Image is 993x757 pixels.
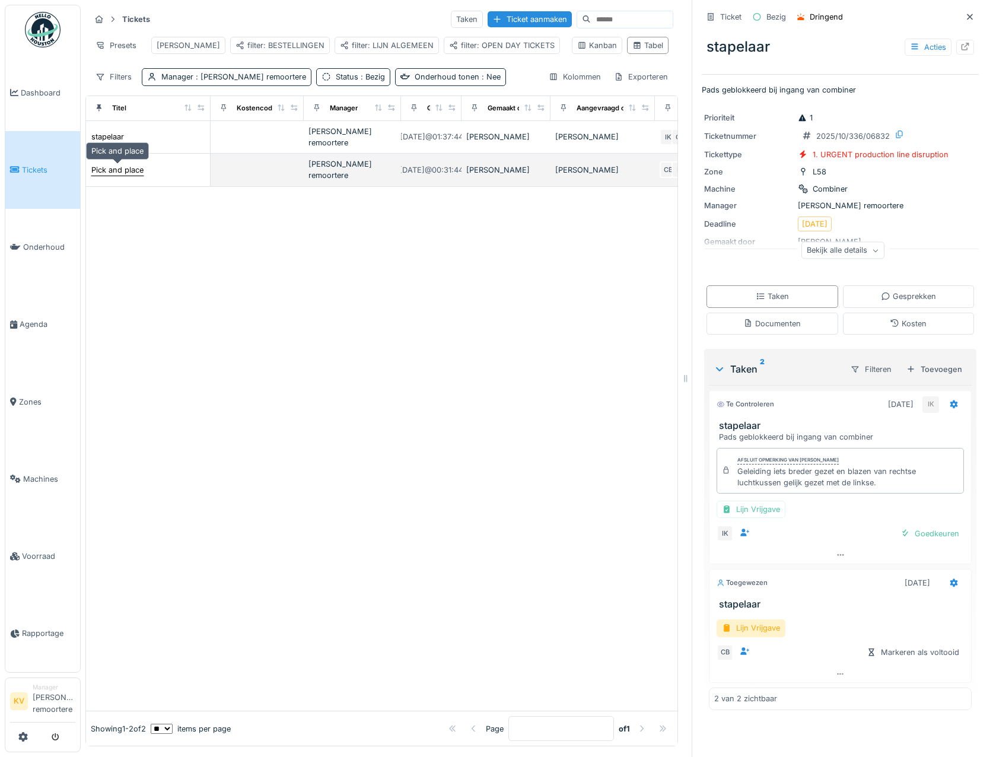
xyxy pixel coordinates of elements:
[555,164,650,176] div: [PERSON_NAME]
[19,396,75,408] span: Zones
[632,40,663,51] div: Tabel
[704,183,793,195] div: Machine
[340,40,434,51] div: filter: LIJN ALGEMEEN
[235,40,324,51] div: filter: BESTELLINGEN
[21,87,75,98] span: Dashboard
[449,40,555,51] div: filter: OPEN DAY TICKETS
[399,164,463,176] div: [DATE] @ 00:31:44
[5,131,80,208] a: Tickets
[813,183,848,195] div: Combiner
[90,37,142,54] div: Presets
[896,526,964,542] div: Goedkeuren
[91,723,146,734] div: Showing 1 - 2 of 2
[193,72,306,81] span: : [PERSON_NAME] remoortere
[90,68,137,85] div: Filters
[888,399,914,410] div: [DATE]
[112,103,126,113] div: Titel
[717,578,768,588] div: Toegewezen
[555,131,650,142] div: [PERSON_NAME]
[717,501,785,518] div: Lijn Vrijgave
[671,129,688,145] div: CB
[737,456,839,465] div: Afsluit opmerking van [PERSON_NAME]
[704,200,793,211] div: Manager
[427,103,465,113] div: Gemaakt op
[157,40,220,51] div: [PERSON_NAME]
[151,723,231,734] div: items per page
[415,71,501,82] div: Onderhoud tonen
[905,39,951,56] div: Acties
[802,218,827,230] div: [DATE]
[798,112,813,123] div: 1
[905,577,930,589] div: [DATE]
[737,466,959,488] div: Geleiding iets breder gezet en blazen van rechtse luchtkussen gelijk gezet met de linkse.
[308,126,396,148] div: [PERSON_NAME] remoortere
[10,683,75,723] a: KV Manager[PERSON_NAME] remoortere
[486,723,504,734] div: Page
[33,683,75,720] li: [PERSON_NAME] remoortere
[881,291,936,302] div: Gesprekken
[23,473,75,485] span: Machines
[813,166,826,177] div: L58
[717,619,785,637] div: Lijn Vrijgave
[704,218,793,230] div: Deadline
[717,525,733,542] div: IK
[543,68,606,85] div: Kolommen
[20,319,75,330] span: Agenda
[743,318,801,329] div: Documenten
[922,396,939,413] div: IK
[336,71,385,82] div: Status
[488,103,532,113] div: Gemaakt door
[22,628,75,639] span: Rapportage
[25,12,61,47] img: Badge_color-CXgf-gQk.svg
[719,599,966,610] h3: stapelaar
[577,40,617,51] div: Kanban
[91,131,124,142] div: stapelaar
[756,291,789,302] div: Taken
[702,84,979,96] p: Pads geblokkeerd bij ingang van combiner
[5,209,80,286] a: Onderhoud
[720,11,741,23] div: Ticket
[479,72,501,81] span: : Nee
[5,518,80,595] a: Voorraad
[813,149,949,160] div: 1. URGENT production line disruption
[704,149,793,160] div: Tickettype
[33,683,75,692] div: Manager
[5,54,80,131] a: Dashboard
[5,440,80,517] a: Machines
[816,131,890,142] div: 2025/10/336/06832
[862,644,964,660] div: Markeren als voltooid
[330,103,358,113] div: Manager
[22,164,75,176] span: Tickets
[704,131,793,142] div: Ticketnummer
[717,399,774,409] div: Te controleren
[810,11,843,23] div: Dringend
[400,131,463,142] div: [DATE] @ 01:37:44
[161,71,306,82] div: Manager
[91,164,144,176] div: Pick and place
[845,361,897,378] div: Filteren
[10,692,28,710] li: KV
[358,72,385,81] span: : Bezig
[660,129,676,145] div: IK
[719,431,966,443] div: Pads geblokkeerd bij ingang van combiner
[660,161,676,178] div: CB
[890,318,927,329] div: Kosten
[117,14,155,25] strong: Tickets
[702,31,979,62] div: stapelaar
[671,161,688,178] div: IK
[22,551,75,562] span: Voorraad
[237,103,276,113] div: Kostencode
[86,142,149,160] div: Pick and place
[577,103,636,113] div: Aangevraagd door
[760,362,765,376] sup: 2
[308,158,396,181] div: [PERSON_NAME] remoortere
[466,164,546,176] div: [PERSON_NAME]
[704,200,976,211] div: [PERSON_NAME] remoortere
[714,362,841,376] div: Taken
[719,420,966,431] h3: stapelaar
[609,68,673,85] div: Exporteren
[5,595,80,672] a: Rapportage
[466,131,546,142] div: [PERSON_NAME]
[717,644,733,661] div: CB
[704,166,793,177] div: Zone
